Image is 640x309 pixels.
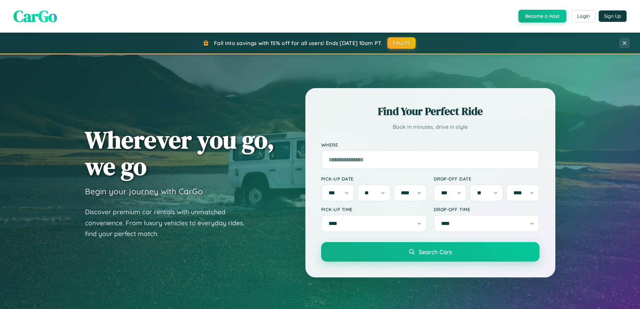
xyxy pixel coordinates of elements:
label: Drop-off Date [434,176,540,182]
button: Search Cars [321,242,540,262]
span: Fall into savings with 15% off for all users! Ends [DATE] 10am PT. [214,40,382,46]
label: Pick-up Time [321,206,427,212]
button: Login [571,10,595,22]
label: Pick-up Date [321,176,427,182]
h3: Begin your journey with CarGo [85,186,203,196]
h2: Find Your Perfect Ride [321,104,540,119]
h1: Wherever you go, we go [85,126,274,180]
button: FALL15 [387,37,416,49]
button: Become a Host [518,10,566,23]
p: Discover premium car rentals with unmatched convenience. From luxury vehicles to everyday rides, ... [85,206,253,239]
p: Book in minutes, drive in style [321,122,540,132]
label: Drop-off Time [434,206,540,212]
button: Sign Up [599,10,627,22]
span: CarGo [13,5,57,27]
span: Search Cars [419,248,452,256]
label: Where [321,142,540,148]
